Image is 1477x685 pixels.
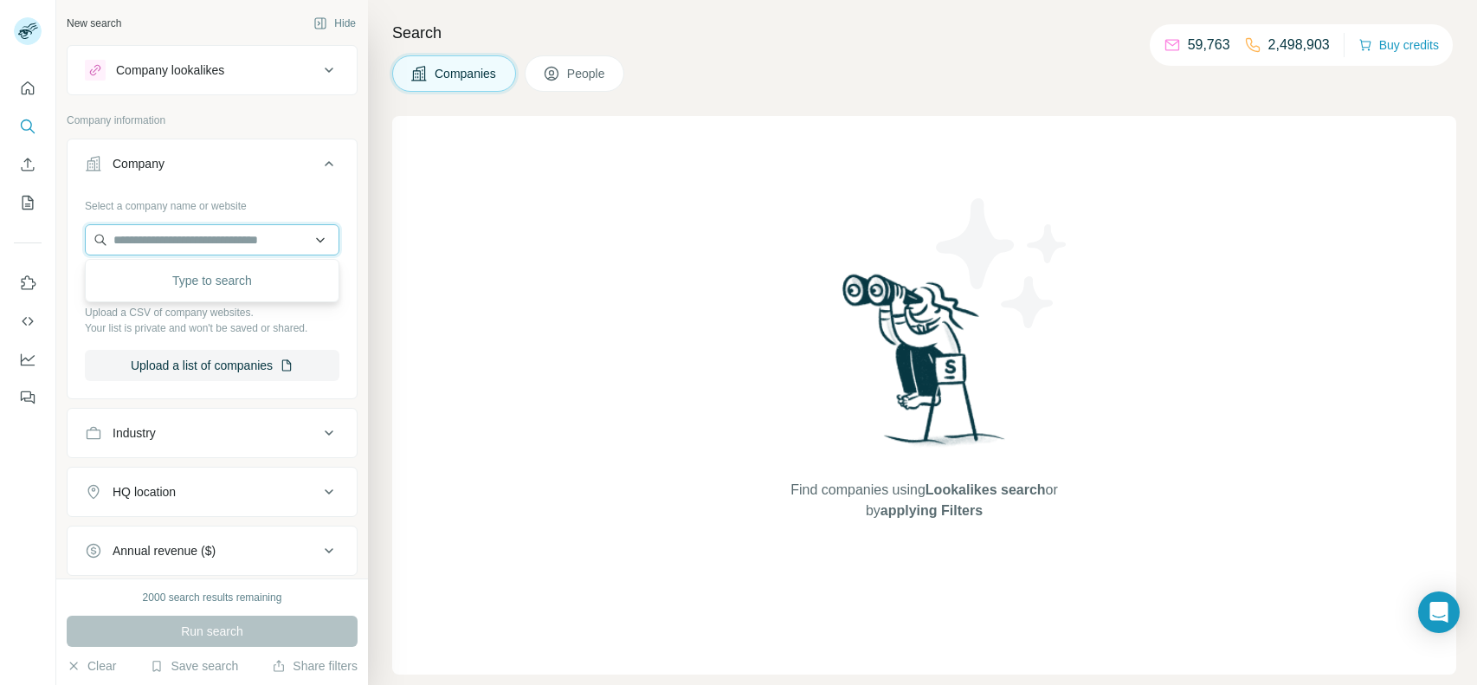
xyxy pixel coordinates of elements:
span: Companies [435,65,498,82]
button: Clear [67,657,116,675]
p: 2,498,903 [1268,35,1330,55]
div: Industry [113,424,156,442]
button: Use Surfe on LinkedIn [14,268,42,299]
div: Company [113,155,164,172]
div: New search [67,16,121,31]
p: Upload a CSV of company websites. [85,305,339,320]
p: Company information [67,113,358,128]
img: Surfe Illustration - Woman searching with binoculars [835,269,1015,462]
button: My lists [14,187,42,218]
div: HQ location [113,483,176,501]
div: Annual revenue ($) [113,542,216,559]
button: Upload a list of companies [85,350,339,381]
div: Select a company name or website [85,191,339,214]
button: Hide [301,10,368,36]
button: Use Surfe API [14,306,42,337]
button: Industry [68,412,357,454]
img: Surfe Illustration - Stars [925,185,1080,341]
span: applying Filters [880,503,983,518]
button: Company [68,143,357,191]
div: Open Intercom Messenger [1418,591,1460,633]
div: 2000 search results remaining [143,590,282,605]
button: Enrich CSV [14,149,42,180]
div: Type to search [89,263,335,298]
span: Lookalikes search [926,482,1046,497]
span: Find companies using or by [785,480,1062,521]
span: People [567,65,607,82]
button: Search [14,111,42,142]
button: Feedback [14,382,42,413]
h4: Search [392,21,1456,45]
button: Share filters [272,657,358,675]
div: Company lookalikes [116,61,224,79]
button: Buy credits [1358,33,1439,57]
button: Dashboard [14,344,42,375]
button: HQ location [68,471,357,513]
p: Your list is private and won't be saved or shared. [85,320,339,336]
button: Company lookalikes [68,49,357,91]
button: Annual revenue ($) [68,530,357,572]
button: Quick start [14,73,42,104]
button: Save search [150,657,238,675]
p: 59,763 [1188,35,1230,55]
